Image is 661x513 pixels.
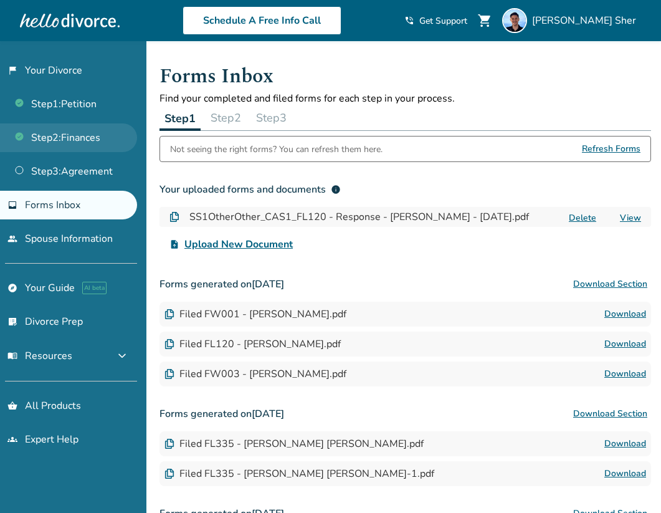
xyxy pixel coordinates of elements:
[164,437,424,451] div: Filed FL335 - [PERSON_NAME] [PERSON_NAME].pdf
[159,182,341,197] div: Your uploaded forms and documents
[7,283,17,293] span: explore
[164,337,341,351] div: Filed FL120 - [PERSON_NAME].pdf
[532,14,641,27] span: [PERSON_NAME] Sher
[599,453,661,513] iframe: Chat Widget
[569,401,651,426] button: Download Section
[331,185,341,194] span: info
[569,272,651,297] button: Download Section
[164,369,174,379] img: Document
[7,65,17,75] span: flag_2
[164,439,174,449] img: Document
[7,317,17,327] span: list_alt_check
[604,436,646,451] a: Download
[159,61,651,92] h1: Forms Inbox
[169,212,179,222] img: Document
[159,401,651,426] h3: Forms generated on [DATE]
[7,434,17,444] span: groups
[206,105,246,130] button: Step2
[164,309,174,319] img: Document
[169,239,179,249] span: upload_file
[7,234,17,244] span: people
[164,367,346,381] div: Filed FW003 - [PERSON_NAME].pdf
[419,15,467,27] span: Get Support
[82,282,107,294] span: AI beta
[7,401,17,411] span: shopping_basket
[582,137,640,161] span: Refresh Forms
[164,307,346,321] div: Filed FW001 - [PERSON_NAME].pdf
[502,8,527,33] img: Omar Sher
[565,211,600,224] button: Delete
[604,337,646,352] a: Download
[164,469,174,479] img: Document
[604,367,646,381] a: Download
[604,307,646,322] a: Download
[620,212,641,224] a: View
[477,13,492,28] span: shopping_cart
[159,272,651,297] h3: Forms generated on [DATE]
[7,349,72,363] span: Resources
[189,209,529,224] h4: SS1OtherOther_CAS1_FL120 - Response - [PERSON_NAME] - [DATE].pdf
[115,348,130,363] span: expand_more
[164,467,434,481] div: Filed FL335 - [PERSON_NAME] [PERSON_NAME]-1.pdf
[183,6,341,35] a: Schedule A Free Info Call
[25,198,80,212] span: Forms Inbox
[159,105,201,131] button: Step1
[170,137,383,161] div: Not seeing the right forms? You can refresh them here.
[7,200,17,210] span: inbox
[184,237,293,252] span: Upload New Document
[404,16,414,26] span: phone_in_talk
[251,105,292,130] button: Step3
[164,339,174,349] img: Document
[159,92,651,105] p: Find your completed and filed forms for each step in your process.
[404,15,467,27] a: phone_in_talkGet Support
[7,351,17,361] span: menu_book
